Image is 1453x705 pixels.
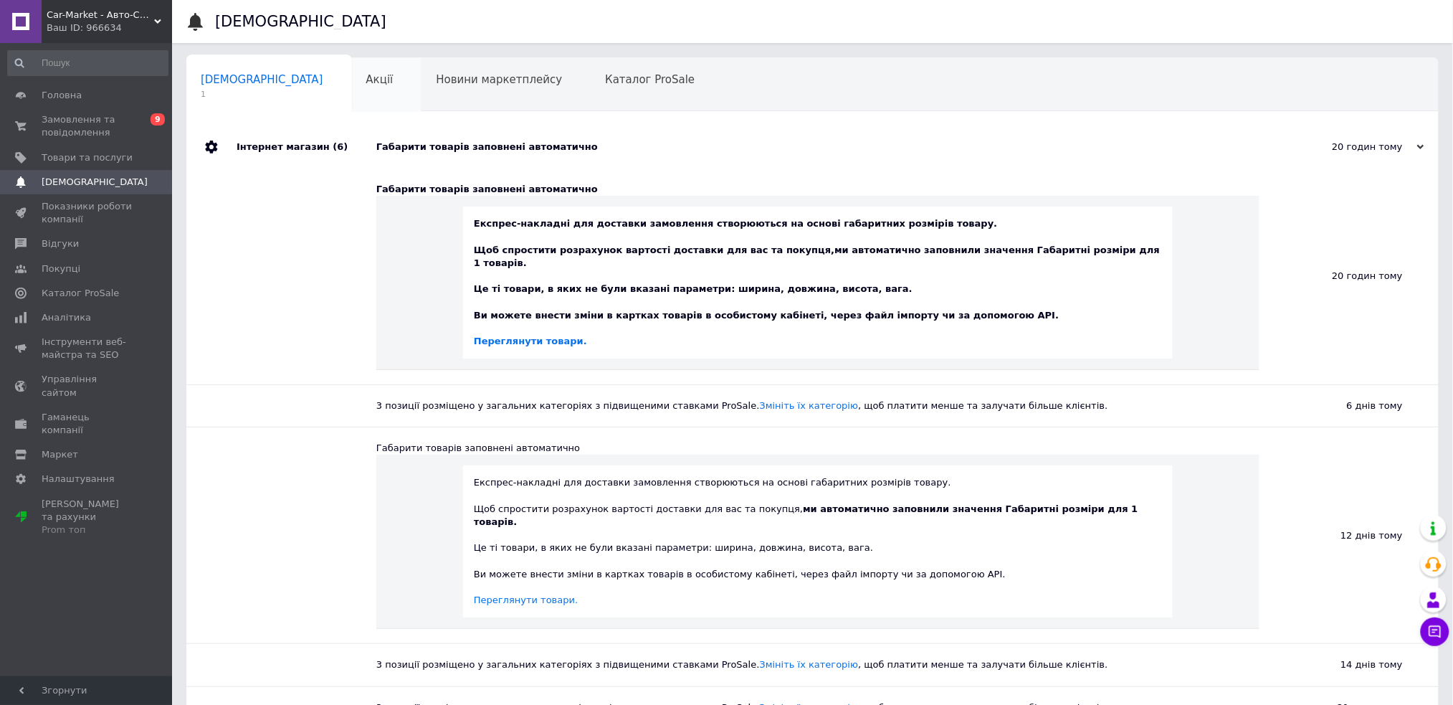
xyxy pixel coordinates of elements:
div: 6 днів тому [1259,385,1439,427]
div: Габарити товарів заповнені автоматично [376,442,1259,455]
div: 20 годин тому [1281,141,1424,153]
span: (6) [333,141,348,152]
span: Гаманець компанії [42,411,133,437]
span: Показники роботи компанії [42,200,133,226]
span: [PERSON_NAME] та рахунки [42,498,133,537]
a: Змініть їх категорію [760,659,859,670]
span: Каталог ProSale [605,73,695,86]
button: Чат з покупцем [1421,618,1449,646]
a: Переглянути товари. [474,336,587,346]
div: 20 годин тому [1259,169,1439,384]
span: Акції [366,73,394,86]
span: Покупці [42,262,80,275]
h1: [DEMOGRAPHIC_DATA] [215,13,386,30]
span: [DEMOGRAPHIC_DATA] [42,176,148,189]
div: 3 позиції розміщено у загальних категоріях з підвищеними ставками ProSale. , щоб платити менше та... [376,399,1259,412]
div: 14 днів тому [1259,644,1439,686]
div: 3 позиції розміщено у загальних категоріях з підвищеними ставками ProSale. , щоб платити менше та... [376,658,1259,671]
span: Відгуки [42,237,79,250]
span: 9 [151,113,165,126]
div: Експрес-накладні для доставки замовлення створюються на основі габаритних розмірів товару. Щоб сп... [474,476,1162,607]
span: Головна [42,89,82,102]
span: Інструменти веб-майстра та SEO [42,336,133,361]
span: Каталог ProSale [42,287,119,300]
b: ми автоматично заповнили значення Габаритні розміри для 1 товарів. [474,503,1138,527]
div: Prom топ [42,524,133,536]
span: 1 [201,89,323,100]
span: Маркет [42,448,78,461]
a: Переглянути товари. [474,595,578,605]
a: Змініть їх категорію [760,400,859,411]
div: Експрес-накладні для доставки замовлення створюються на основі габаритних розмірів товару. Щоб сп... [474,217,1162,348]
span: Аналітика [42,311,91,324]
span: Управління сайтом [42,373,133,399]
div: Інтернет магазин [237,126,376,169]
div: 12 днів тому [1259,427,1439,643]
b: ми автоматично заповнили значення Габаритні розміри для 1 товарів. [474,245,1160,268]
span: [DEMOGRAPHIC_DATA] [201,73,323,86]
div: Габарити товарів заповнені автоматично [376,183,1259,196]
span: Car-Market - Авто-Світло [47,9,154,22]
span: Товари та послуги [42,151,133,164]
span: Новини маркетплейсу [436,73,562,86]
span: Замовлення та повідомлення [42,113,133,139]
span: Налаштування [42,473,115,486]
input: Пошук [7,50,168,76]
div: Габарити товарів заповнені автоматично [376,141,1281,153]
div: Ваш ID: 966634 [47,22,172,34]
